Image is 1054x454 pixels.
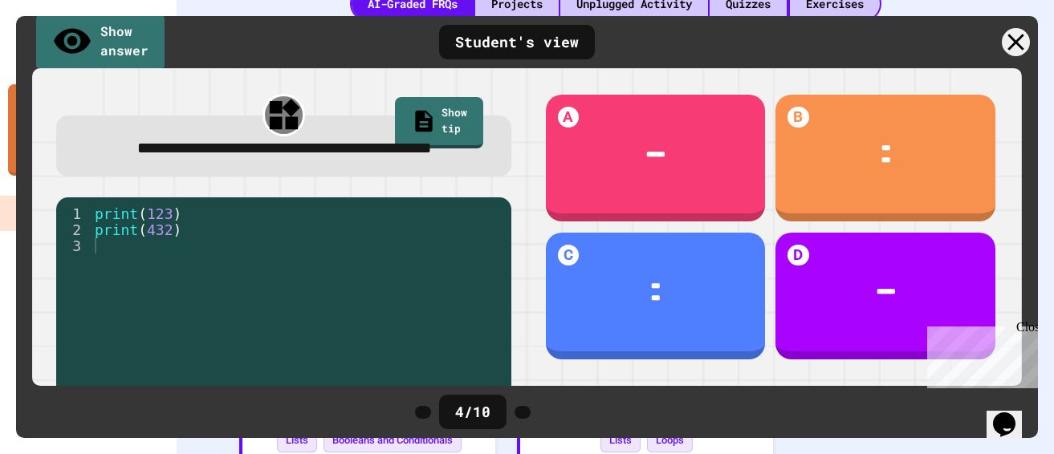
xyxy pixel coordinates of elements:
div: 4 / 10 [439,395,507,429]
div: 3 [56,237,92,253]
a: Show tip [395,97,483,148]
div: 1 [56,205,92,221]
div: Chat with us now!Close [6,6,111,102]
a: Show answer [36,13,165,72]
iframe: chat widget [987,390,1038,438]
div: Student's view [439,25,595,59]
div: 2 [56,221,92,237]
h1: B [787,107,808,128]
iframe: chat widget [921,320,1038,388]
h1: A [558,107,579,128]
h1: C [558,245,579,266]
h1: D [787,245,808,266]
